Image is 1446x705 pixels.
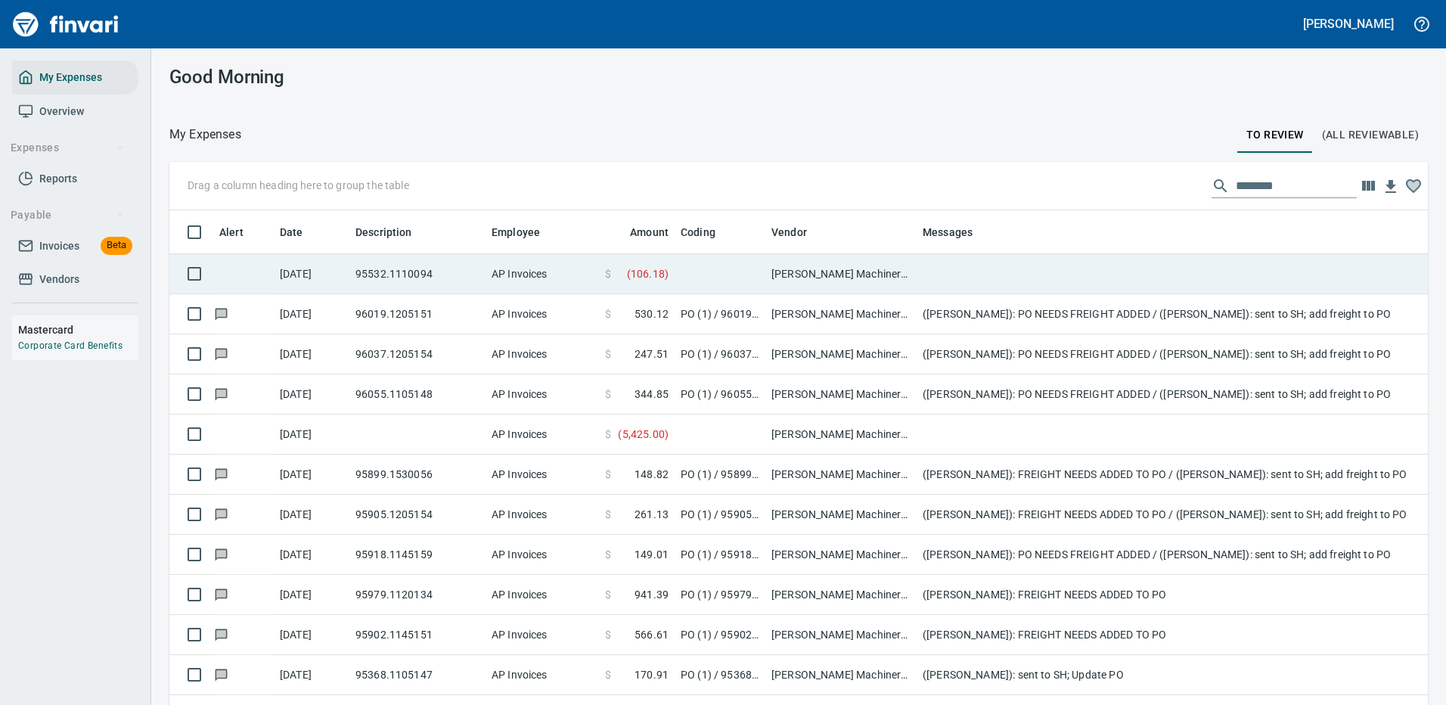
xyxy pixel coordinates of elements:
[280,223,303,241] span: Date
[675,455,765,495] td: PO (1) / 95899.1530056: Pump & Relay
[9,6,123,42] img: Finvari
[274,575,349,615] td: [DATE]
[765,415,917,455] td: [PERSON_NAME] Machinery Co (1-10794)
[213,389,229,399] span: Has messages
[605,627,611,642] span: $
[765,615,917,655] td: [PERSON_NAME] Machinery Co (1-10794)
[605,667,611,682] span: $
[486,254,599,294] td: AP Invoices
[355,223,412,241] span: Description
[1379,175,1402,198] button: Download Table
[1246,126,1304,144] span: To Review
[349,615,486,655] td: 95902.1145151
[923,223,992,241] span: Messages
[765,254,917,294] td: [PERSON_NAME] Machinery Co (1-10794)
[169,126,241,144] nav: breadcrumb
[627,266,669,281] span: ( 106.18 )
[11,206,125,225] span: Payable
[39,270,79,289] span: Vendors
[213,629,229,639] span: Has messages
[169,126,241,144] p: My Expenses
[486,535,599,575] td: AP Invoices
[610,223,669,241] span: Amount
[213,509,229,519] span: Has messages
[349,455,486,495] td: 95899.1530056
[12,162,138,196] a: Reports
[274,655,349,695] td: [DATE]
[274,294,349,334] td: [DATE]
[349,655,486,695] td: 95368.1105147
[12,95,138,129] a: Overview
[349,254,486,294] td: 95532.1110094
[188,178,409,193] p: Drag a column heading here to group the table
[219,223,263,241] span: Alert
[771,223,807,241] span: Vendor
[1299,12,1398,36] button: [PERSON_NAME]
[681,223,715,241] span: Coding
[675,294,765,334] td: PO (1) / 96019.1205151: Door,latch,washer,nut & bumper / 1: Door,latch,washer,nut & bumper
[11,138,125,157] span: Expenses
[765,374,917,415] td: [PERSON_NAME] Machinery Co (1-10794)
[605,387,611,402] span: $
[618,427,669,442] span: ( 5,425.00 )
[213,469,229,479] span: Has messages
[39,169,77,188] span: Reports
[635,667,669,682] span: 170.91
[213,549,229,559] span: Has messages
[675,615,765,655] td: PO (1) / 95902.1145151: Glass / 1: Glass
[635,346,669,362] span: 247.51
[486,615,599,655] td: AP Invoices
[765,535,917,575] td: [PERSON_NAME] Machinery Co (1-10794)
[18,321,138,338] h6: Mastercard
[349,495,486,535] td: 95905.1205154
[274,495,349,535] td: [DATE]
[486,495,599,535] td: AP Invoices
[675,655,765,695] td: PO (1) / 95368.1105147: Fuel sender AS / 1: Fuel sender AS
[349,535,486,575] td: 95918.1145159
[765,495,917,535] td: [PERSON_NAME] Machinery Co (1-10794)
[675,374,765,415] td: PO (1) / 96055.1105148: Bushing,nut,ring,plate & spring
[1303,16,1394,32] h5: [PERSON_NAME]
[605,306,611,321] span: $
[219,223,244,241] span: Alert
[675,575,765,615] td: PO (1) / 95979.1120134: Accumulator,tube AS,sheet,o-ring,blade & gaurd
[605,427,611,442] span: $
[18,340,123,351] a: Corporate Card Benefits
[605,346,611,362] span: $
[274,415,349,455] td: [DATE]
[635,507,669,522] span: 261.13
[169,67,565,88] h3: Good Morning
[765,575,917,615] td: [PERSON_NAME] Machinery Co (1-10794)
[1357,175,1379,197] button: Choose columns to display
[274,455,349,495] td: [DATE]
[492,223,540,241] span: Employee
[605,587,611,602] span: $
[274,334,349,374] td: [DATE]
[681,223,735,241] span: Coding
[605,266,611,281] span: $
[274,535,349,575] td: [DATE]
[486,374,599,415] td: AP Invoices
[765,455,917,495] td: [PERSON_NAME] Machinery Co (1-10794)
[605,507,611,522] span: $
[101,237,132,254] span: Beta
[486,294,599,334] td: AP Invoices
[635,387,669,402] span: 344.85
[213,669,229,679] span: Has messages
[274,374,349,415] td: [DATE]
[486,455,599,495] td: AP Invoices
[12,262,138,297] a: Vendors
[675,495,765,535] td: PO (1) / 95905.1205154: Spacer & Glass
[5,134,131,162] button: Expenses
[39,68,102,87] span: My Expenses
[1322,126,1419,144] span: (All Reviewable)
[274,615,349,655] td: [DATE]
[923,223,973,241] span: Messages
[12,61,138,95] a: My Expenses
[635,547,669,562] span: 149.01
[771,223,827,241] span: Vendor
[492,223,560,241] span: Employee
[349,334,486,374] td: 96037.1205154
[630,223,669,241] span: Amount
